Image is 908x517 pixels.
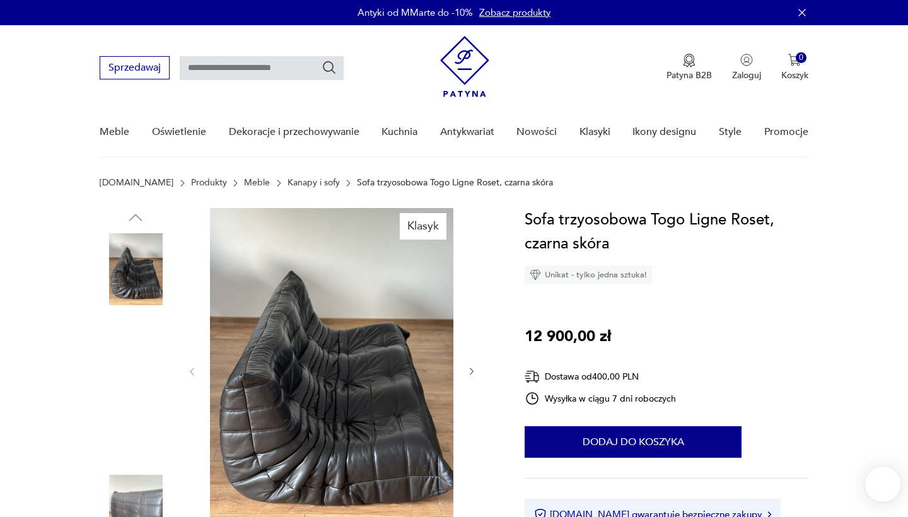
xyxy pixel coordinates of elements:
[732,54,761,81] button: Zaloguj
[525,325,611,349] p: 12 900,00 zł
[525,369,676,385] div: Dostawa od 400,00 PLN
[781,54,808,81] button: 0Koszyk
[525,426,742,458] button: Dodaj do koszyka
[781,69,808,81] p: Koszyk
[400,213,446,240] div: Klasyk
[530,269,541,281] img: Ikona diamentu
[516,108,557,156] a: Nowości
[764,108,808,156] a: Promocje
[525,369,540,385] img: Ikona dostawy
[719,108,742,156] a: Style
[788,54,801,66] img: Ikona koszyka
[100,64,170,73] a: Sprzedawaj
[152,108,206,156] a: Oświetlenie
[796,52,806,63] div: 0
[100,394,172,466] img: Zdjęcie produktu Sofa trzyosobowa Togo Ligne Roset, czarna skóra
[632,108,696,156] a: Ikony designu
[479,6,550,19] a: Zobacz produkty
[322,60,337,75] button: Szukaj
[100,314,172,386] img: Zdjęcie produktu Sofa trzyosobowa Togo Ligne Roset, czarna skóra
[381,108,417,156] a: Kuchnia
[288,178,340,188] a: Kanapy i sofy
[191,178,227,188] a: Produkty
[357,178,553,188] p: Sofa trzyosobowa Togo Ligne Roset, czarna skóra
[666,54,712,81] button: Patyna B2B
[100,108,129,156] a: Meble
[525,391,676,406] div: Wysyłka w ciągu 7 dni roboczych
[525,208,808,256] h1: Sofa trzyosobowa Togo Ligne Roset, czarna skóra
[358,6,473,19] p: Antyki od MMarte do -10%
[579,108,610,156] a: Klasyki
[732,69,761,81] p: Zaloguj
[100,56,170,79] button: Sprzedawaj
[100,178,173,188] a: [DOMAIN_NAME]
[100,233,172,305] img: Zdjęcie produktu Sofa trzyosobowa Togo Ligne Roset, czarna skóra
[525,265,652,284] div: Unikat - tylko jedna sztuka!
[440,36,489,97] img: Patyna - sklep z meblami i dekoracjami vintage
[666,69,712,81] p: Patyna B2B
[740,54,753,66] img: Ikonka użytkownika
[229,108,359,156] a: Dekoracje i przechowywanie
[666,54,712,81] a: Ikona medaluPatyna B2B
[244,178,270,188] a: Meble
[440,108,494,156] a: Antykwariat
[865,467,900,502] iframe: Smartsupp widget button
[683,54,696,67] img: Ikona medalu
